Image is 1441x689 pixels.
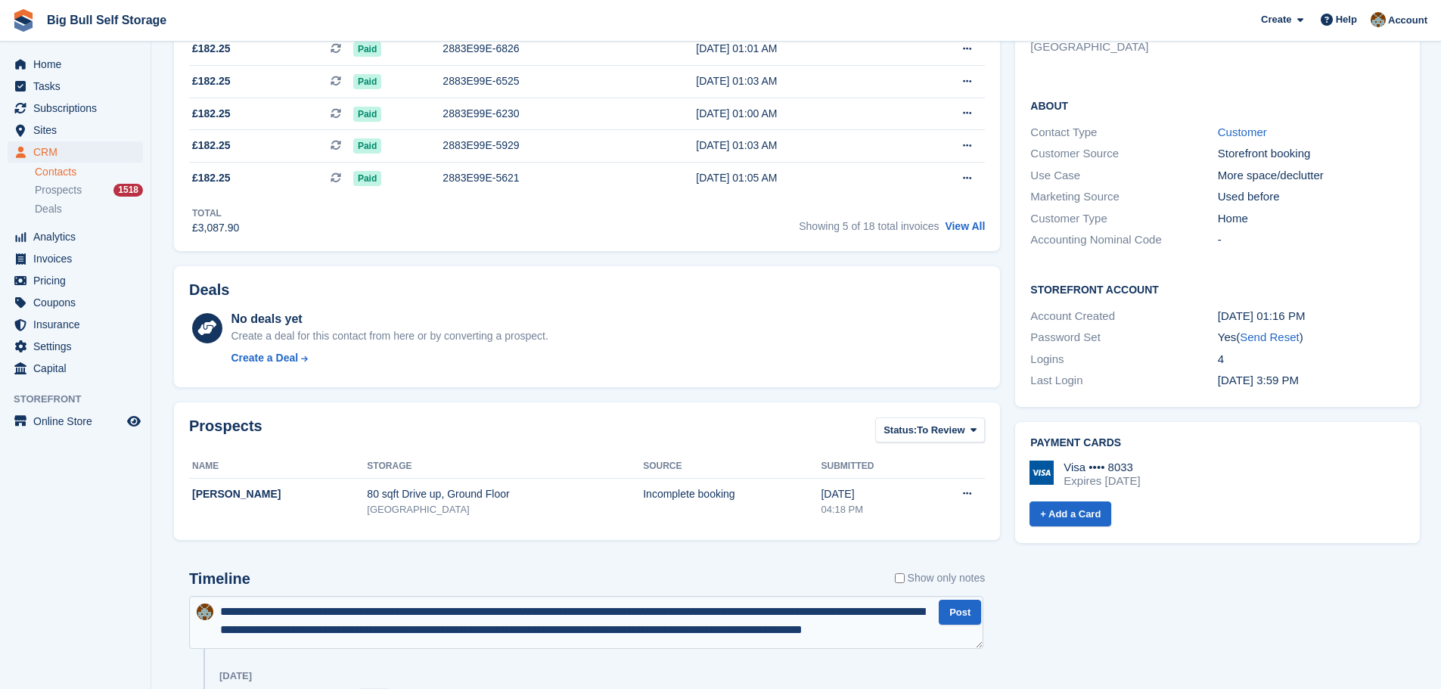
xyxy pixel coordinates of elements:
h2: Timeline [189,570,250,588]
span: £182.25 [192,170,231,186]
span: Capital [33,358,124,379]
input: Show only notes [895,570,905,586]
div: Customer Source [1030,145,1217,163]
a: menu [8,248,143,269]
a: menu [8,141,143,163]
span: Coupons [33,292,124,313]
div: Yes [1218,329,1405,346]
div: Contact Type [1030,124,1217,141]
div: £3,087.90 [192,220,239,236]
span: ( ) [1236,331,1303,343]
a: menu [8,292,143,313]
div: 1518 [113,184,143,197]
a: Send Reset [1240,331,1299,343]
div: [DATE] 01:00 AM [696,106,904,122]
span: Showing 5 of 18 total invoices [799,220,939,232]
a: menu [8,314,143,335]
a: menu [8,270,143,291]
a: Prospects 1518 [35,182,143,198]
img: Mike Llewellen Palmer [1371,12,1386,27]
a: menu [8,336,143,357]
time: 2025-08-03 14:59:37 UTC [1218,374,1299,386]
h2: Payment cards [1030,437,1405,449]
span: Settings [33,336,124,357]
span: Analytics [33,226,124,247]
label: Show only notes [895,570,986,586]
span: £182.25 [192,106,231,122]
div: [DATE] 01:03 AM [696,73,904,89]
a: Create a Deal [231,350,548,366]
div: Create a Deal [231,350,298,366]
div: Used before [1218,188,1405,206]
div: Incomplete booking [643,486,821,502]
span: CRM [33,141,124,163]
a: + Add a Card [1030,501,1111,526]
span: Pricing [33,270,124,291]
div: [PERSON_NAME] [192,486,367,502]
div: 4 [1218,351,1405,368]
div: 2883E99E-6525 [443,73,647,89]
span: To Review [917,423,964,438]
span: Home [33,54,124,75]
span: Tasks [33,76,124,97]
div: - [1218,231,1405,249]
div: More space/declutter [1218,167,1405,185]
span: Online Store [33,411,124,432]
div: Total [192,206,239,220]
div: [DATE] 01:01 AM [696,41,904,57]
a: menu [8,411,143,432]
h2: Prospects [189,417,262,445]
span: Paid [353,107,381,122]
span: Subscriptions [33,98,124,119]
button: Status: To Review [875,417,985,442]
a: menu [8,54,143,75]
div: [DATE] 01:16 PM [1218,308,1405,325]
span: £182.25 [192,41,231,57]
span: Paid [353,138,381,154]
a: Deals [35,201,143,217]
div: Expires [DATE] [1064,474,1140,488]
span: Insurance [33,314,124,335]
a: menu [8,226,143,247]
span: Create [1261,12,1291,27]
div: Accounting Nominal Code [1030,231,1217,249]
span: £182.25 [192,138,231,154]
div: Visa •••• 8033 [1064,461,1140,474]
span: Help [1336,12,1357,27]
span: Invoices [33,248,124,269]
div: [DATE] [821,486,924,502]
div: 2883E99E-5621 [443,170,647,186]
div: Password Set [1030,329,1217,346]
img: Visa Logo [1030,461,1054,485]
span: Account [1388,13,1427,28]
img: Mike Llewellen Palmer [197,604,213,620]
a: Customer [1218,126,1267,138]
button: Post [939,600,981,625]
span: Paid [353,42,381,57]
img: stora-icon-8386f47178a22dfd0bd8f6a31ec36ba5ce8667c1dd55bd0f319d3a0aa187defe.svg [12,9,35,32]
div: Logins [1030,351,1217,368]
a: Preview store [125,412,143,430]
a: menu [8,358,143,379]
a: menu [8,98,143,119]
div: Marketing Source [1030,188,1217,206]
div: Last Login [1030,372,1217,390]
div: Use Case [1030,167,1217,185]
div: 2883E99E-6230 [443,106,647,122]
a: Contacts [35,165,143,179]
div: 80 sqft Drive up, Ground Floor [367,486,643,502]
span: Storefront [14,392,151,407]
th: Name [189,455,367,479]
div: Customer Type [1030,210,1217,228]
span: Prospects [35,183,82,197]
th: Storage [367,455,643,479]
div: 2883E99E-6826 [443,41,647,57]
div: [DATE] [219,670,252,682]
a: Big Bull Self Storage [41,8,172,33]
div: 04:18 PM [821,502,924,517]
a: menu [8,119,143,141]
a: View All [945,220,985,232]
span: £182.25 [192,73,231,89]
div: Storefront booking [1218,145,1405,163]
a: menu [8,76,143,97]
